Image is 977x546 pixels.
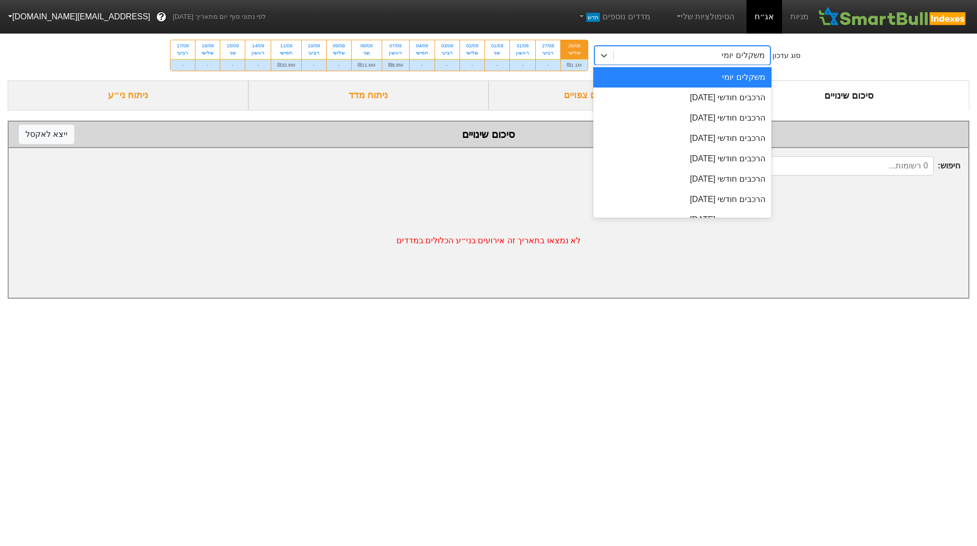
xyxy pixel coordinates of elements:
[536,59,560,71] div: -
[9,184,968,298] div: לא נמצאו בתאריך זה אירועים בני״ע הכלולים במדדים
[593,108,771,128] div: הרכבים חודשי [DATE]
[271,59,301,71] div: ₪32.8M
[358,42,376,49] div: 08/09
[491,49,503,56] div: שני
[516,42,529,49] div: 31/08
[573,7,654,27] a: מדדים נוספיםחדש
[352,59,382,71] div: ₪11.6M
[277,42,295,49] div: 11/09
[416,49,428,56] div: חמישי
[327,59,351,71] div: -
[561,59,588,71] div: ₪1.1M
[202,49,214,56] div: שלישי
[382,59,409,71] div: ₪9.8M
[333,49,345,56] div: שלישי
[333,42,345,49] div: 09/09
[586,13,600,22] span: חדש
[251,42,265,49] div: 14/09
[202,42,214,49] div: 16/09
[516,49,529,56] div: ראשון
[593,189,771,210] div: הרכבים חודשי [DATE]
[177,49,189,56] div: רביעי
[388,49,403,56] div: ראשון
[593,67,771,88] div: משקלים יומי
[441,42,453,49] div: 03/09
[542,42,554,49] div: 27/08
[460,59,484,71] div: -
[308,49,320,56] div: רביעי
[302,59,326,71] div: -
[195,59,220,71] div: -
[671,7,739,27] a: הסימולציות שלי
[19,127,958,142] div: סיכום שינויים
[593,210,771,230] div: הרכבים חודשי [DATE]
[435,59,459,71] div: -
[226,49,239,56] div: שני
[722,49,764,62] div: משקלים יומי
[593,169,771,189] div: הרכבים חודשי [DATE]
[170,59,195,71] div: -
[489,80,729,110] div: ביקושים והיצעים צפויים
[738,156,960,176] span: חיפוש :
[19,125,74,144] button: ייצא לאקסל
[173,12,266,22] span: לפי נתוני סוף יום מתאריך [DATE]
[510,59,535,71] div: -
[466,42,478,49] div: 02/09
[542,49,554,56] div: רביעי
[593,128,771,149] div: הרכבים חודשי [DATE]
[491,42,503,49] div: 01/09
[772,50,800,61] div: סוג עדכון
[567,42,582,49] div: 26/08
[593,149,771,169] div: הרכבים חודשי [DATE]
[159,10,164,24] span: ?
[410,59,435,71] div: -
[248,80,489,110] div: ניתוח מדד
[441,49,453,56] div: רביעי
[729,80,970,110] div: סיכום שינויים
[245,59,271,71] div: -
[593,88,771,108] div: הרכבים חודשי [DATE]
[388,42,403,49] div: 07/09
[466,49,478,56] div: שלישי
[226,42,239,49] div: 15/09
[416,42,428,49] div: 04/09
[277,49,295,56] div: חמישי
[308,42,320,49] div: 10/09
[8,80,248,110] div: ניתוח ני״ע
[358,49,376,56] div: שני
[220,59,245,71] div: -
[251,49,265,56] div: ראשון
[485,59,509,71] div: -
[177,42,189,49] div: 17/09
[738,156,934,176] input: 0 רשומות...
[817,7,969,27] img: SmartBull
[567,49,582,56] div: שלישי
